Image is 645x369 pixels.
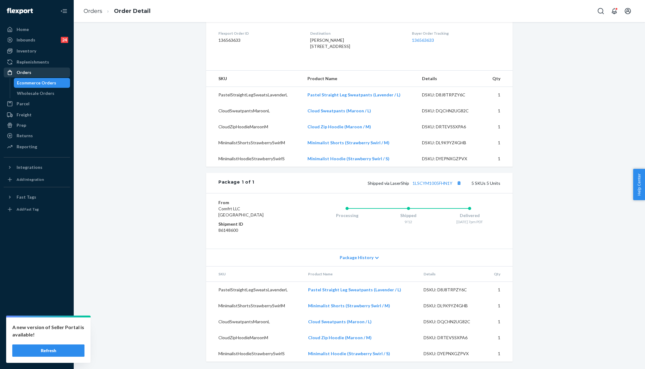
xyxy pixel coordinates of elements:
[17,207,39,212] div: Add Fast Tag
[439,219,500,224] div: [DATE] 7pm PDT
[17,122,26,128] div: Prep
[4,25,70,34] a: Home
[455,179,463,187] button: Copy tracking number
[307,108,371,113] a: Cloud Sweatpants (Maroon / L)
[218,200,292,206] dt: From
[303,266,419,282] th: Product Name
[368,181,463,186] span: Shipped via LaserShip
[7,8,33,14] img: Flexport logo
[422,124,480,130] div: DSKU: DRTEVSSXPA6
[316,212,378,219] div: Processing
[308,319,372,324] a: Cloud Sweatpants (Maroon / L)
[307,124,371,129] a: Cloud Zip Hoodie (Maroon / M)
[79,2,155,20] ol: breadcrumbs
[422,92,480,98] div: DSKU: D8J8TRPZY6C
[58,5,70,17] button: Close Navigation
[486,314,513,330] td: 1
[439,212,500,219] div: Delivered
[4,35,70,45] a: Inbounds24
[340,254,373,261] span: Package History
[412,181,452,186] a: 1LSCYM1005FHN1Y
[12,344,84,357] button: Refresh
[206,346,303,362] td: MinimalistHoodieStrawberrySwirlS
[412,31,500,36] dt: Buyer Order Tracking
[218,37,300,43] dd: 136563633
[424,351,481,357] div: DSKU: DYEPNXGZPVX
[4,331,70,341] a: Talk to Support
[206,298,303,314] td: MinimalistShortsStrawberrySwirlM
[12,324,84,338] p: A new version of Seller Portal is available!
[4,175,70,184] a: Add Integration
[206,266,303,282] th: SKU
[206,314,303,330] td: CloudSweatpantsMaroonL
[485,71,513,87] th: Qty
[218,206,264,217] span: Comfrt LLC [GEOGRAPHIC_DATA]
[4,131,70,141] a: Returns
[633,169,645,200] button: Help Center
[4,120,70,130] a: Prep
[17,26,29,33] div: Home
[595,5,607,17] button: Open Search Box
[206,151,303,167] td: MinimalistHoodieStrawberrySwirlS
[485,151,513,167] td: 1
[486,298,513,314] td: 1
[424,303,481,309] div: DSKU: DL9K9YZ4GHB
[307,92,401,97] a: Pastel Straight Leg Sweatpants (Lavender / L)
[17,48,36,54] div: Inventory
[422,108,480,114] div: DSKU: DQCHN2UG82C
[218,31,300,36] dt: Flexport Order ID
[419,266,486,282] th: Details
[17,112,32,118] div: Freight
[17,59,49,65] div: Replenishments
[485,87,513,103] td: 1
[254,179,500,187] div: 5 SKUs 5 Units
[422,156,480,162] div: DSKU: DYEPNXGZPVX
[412,37,434,43] a: 136563633
[17,177,44,182] div: Add Integration
[608,5,620,17] button: Open notifications
[485,103,513,119] td: 1
[17,144,37,150] div: Reporting
[17,101,29,107] div: Parcel
[4,204,70,214] a: Add Fast Tag
[218,227,292,233] dd: 86148600
[114,8,150,14] a: Order Detail
[14,78,70,88] a: Ecommerce Orders
[17,164,42,170] div: Integrations
[308,351,390,356] a: Minimalist Hoodie (Strawberry Swirl / S)
[206,135,303,151] td: MinimalistShortsStrawberrySwirlM
[4,162,70,172] button: Integrations
[485,135,513,151] td: 1
[4,352,70,362] button: Give Feedback
[4,110,70,120] a: Freight
[378,212,439,219] div: Shipped
[17,90,54,96] div: Wholesale Orders
[84,8,102,14] a: Orders
[4,57,70,67] a: Replenishments
[378,219,439,224] div: 9/12
[310,31,402,36] dt: Destination
[218,221,292,227] dt: Shipment ID
[17,80,56,86] div: Ecommerce Orders
[4,192,70,202] button: Fast Tags
[17,194,36,200] div: Fast Tags
[4,46,70,56] a: Inventory
[4,142,70,152] a: Reporting
[4,341,70,351] a: Help Center
[303,71,417,87] th: Product Name
[17,37,35,43] div: Inbounds
[17,133,33,139] div: Returns
[206,330,303,346] td: CloudZipHoodieMaroonM
[17,69,31,76] div: Orders
[206,71,303,87] th: SKU
[622,5,634,17] button: Open account menu
[206,119,303,135] td: CloudZipHoodieMaroonM
[4,68,70,77] a: Orders
[218,179,254,187] div: Package 1 of 1
[206,282,303,298] td: PastelStraightLegSweatsLavenderL
[4,99,70,109] a: Parcel
[422,140,480,146] div: DSKU: DL9K9YZ4GHB
[308,335,372,340] a: Cloud Zip Hoodie (Maroon / M)
[307,140,389,145] a: Minimalist Shorts (Strawberry Swirl / M)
